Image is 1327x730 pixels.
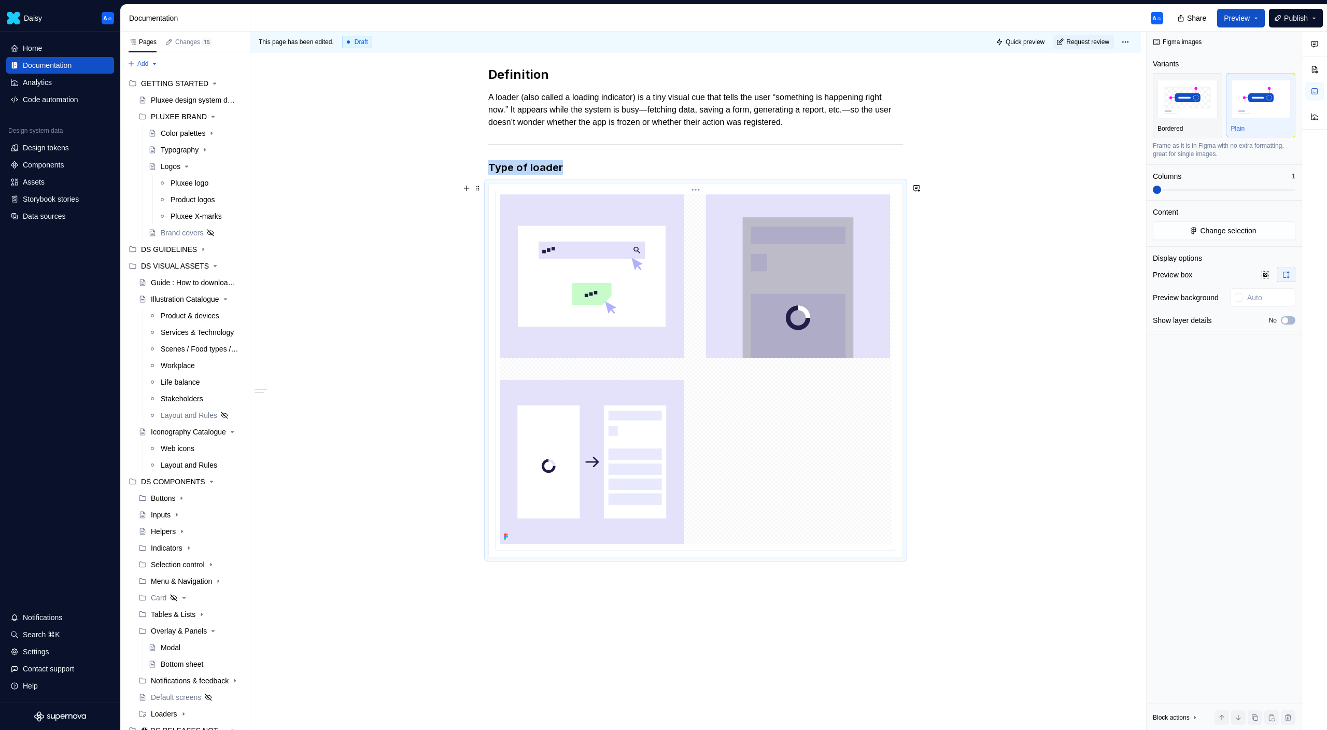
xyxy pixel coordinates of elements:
a: Inputs [134,507,246,523]
div: Variants [1153,59,1179,69]
div: DS COMPONENTS [124,473,246,490]
a: Code automation [6,91,114,108]
div: Illustration Catalogue [151,294,219,304]
span: Add [137,60,148,68]
span: Share [1187,13,1206,23]
a: Settings [6,643,114,660]
a: Logos [144,158,246,175]
input: Auto [1243,288,1295,307]
button: placeholderBordered [1153,73,1222,137]
a: Assets [6,174,114,190]
div: Pluxee design system documentation [151,95,236,105]
button: Help [6,678,114,694]
a: Layout and Rules [144,457,246,473]
a: Workplace [144,357,246,374]
div: A☺ [1152,14,1162,22]
div: Typography [161,145,199,155]
div: Color palettes [161,128,205,138]
img: 8442b5b3-d95e-456d-8131-d61e917d6403.png [7,12,20,24]
div: Code automation [23,94,78,105]
a: Scenes / Food types / Activities [144,341,246,357]
div: Components [23,160,64,170]
span: Change selection [1200,226,1256,236]
a: Storybook stories [6,191,114,207]
div: Helpers [151,526,176,537]
div: PLUXEE BRAND [151,111,207,122]
div: Layout and Rules [161,410,217,420]
div: Data sources [23,211,65,221]
div: Product logos [171,194,215,205]
a: Iconography Catalogue [134,424,246,440]
div: Draft [342,36,372,48]
div: Pluxee logo [171,178,208,188]
a: Web icons [144,440,246,457]
button: placeholderPlain [1226,73,1296,137]
div: Buttons [134,490,246,507]
div: DS VISUAL ASSETS [124,258,246,274]
span: Publish [1284,13,1308,23]
div: Services & Technology [161,327,234,338]
div: A☺ [103,14,112,22]
div: GETTING STARTED [124,75,246,92]
a: Bottom sheet [144,656,246,672]
a: Pluxee design system documentation [134,92,246,108]
div: Default screens [151,692,201,703]
div: DS VISUAL ASSETS [141,261,209,271]
div: Columns [1153,171,1181,181]
div: GETTING STARTED [141,78,208,89]
div: Pluxee X-marks [171,211,222,221]
h3: Type of loader [488,160,903,175]
div: Iconography Catalogue [151,427,226,437]
button: Share [1172,9,1213,27]
div: Tables & Lists [151,609,195,620]
div: Help [23,681,38,691]
div: Settings [23,647,49,657]
div: Card [151,593,166,603]
div: Menu & Navigation [151,576,212,586]
div: Documentation [23,60,72,71]
img: placeholder [1157,80,1218,118]
a: Brand covers [144,224,246,241]
div: Storybook stories [23,194,79,204]
p: 1 [1292,172,1295,180]
a: Services & Technology [144,324,246,341]
a: Product logos [154,191,246,208]
div: Changes [175,38,211,46]
div: DS GUIDELINES [124,241,246,258]
a: Documentation [6,57,114,74]
a: Layout and Rules [144,407,246,424]
a: Illustration Catalogue [134,291,246,307]
button: DaisyA☺ [2,7,118,29]
span: Quick preview [1006,38,1044,46]
span: Preview [1224,13,1250,23]
a: Pluxee X-marks [154,208,246,224]
button: Search ⌘K [6,626,114,643]
a: Typography [144,142,246,158]
div: Workplace [161,360,195,371]
div: Modal [161,642,180,653]
button: Quick preview [993,35,1049,49]
a: Life balance [144,374,246,390]
a: Analytics [6,74,114,91]
a: Data sources [6,208,114,224]
div: Analytics [23,77,52,88]
div: Indicators [151,543,182,553]
div: Indicators [134,540,246,556]
div: Pages [129,38,157,46]
a: Components [6,157,114,173]
a: Supernova Logo [34,711,86,722]
div: Life balance [161,377,200,387]
div: Logos [161,161,180,172]
div: Search ⌘K [23,629,60,640]
div: DS GUIDELINES [141,244,197,255]
button: Publish [1269,9,1323,27]
div: Preview box [1153,270,1192,280]
div: Notifications & feedback [134,672,246,689]
div: Layout and Rules [161,460,217,470]
a: Pluxee logo [154,175,246,191]
img: placeholder [1231,80,1291,118]
div: Display options [1153,253,1202,263]
div: Product & devices [161,311,219,321]
button: Change selection [1153,221,1295,240]
label: No [1269,316,1277,325]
